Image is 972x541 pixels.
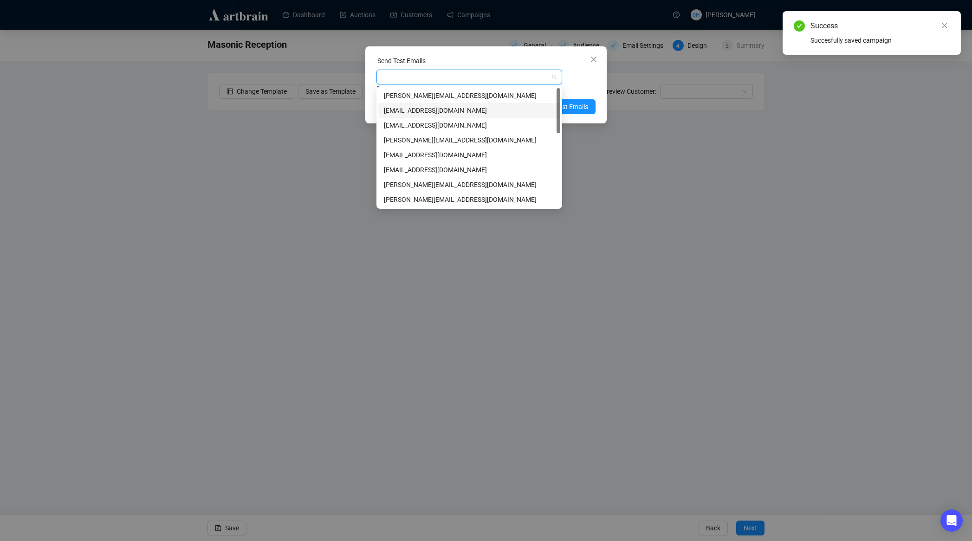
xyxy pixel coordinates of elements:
[378,177,560,192] div: brian@potterauctions.com
[384,194,555,205] div: [PERSON_NAME][EMAIL_ADDRESS][DOMAIN_NAME]
[941,22,948,29] span: close
[378,103,560,118] div: gabe@potterauctions.com
[586,52,601,67] button: Close
[384,90,555,101] div: [PERSON_NAME][EMAIL_ADDRESS][DOMAIN_NAME]
[384,135,555,145] div: [PERSON_NAME][EMAIL_ADDRESS][DOMAIN_NAME]
[810,35,950,45] div: Succesfully saved campaign
[378,118,560,133] div: stinajoyhenslee@gmail.com
[384,180,555,190] div: [PERSON_NAME][EMAIL_ADDRESS][DOMAIN_NAME]
[384,120,555,130] div: [EMAIL_ADDRESS][DOMAIN_NAME]
[384,105,555,116] div: [EMAIL_ADDRESS][DOMAIN_NAME]
[377,57,426,64] label: Send Test Emails
[810,20,950,32] div: Success
[540,102,588,112] span: Send Test Emails
[378,192,560,207] div: jessie@potterauctions.com
[794,20,805,32] span: check-circle
[378,133,560,148] div: chris@potterauctions.com
[940,20,950,31] a: Close
[384,150,555,160] div: [EMAIL_ADDRESS][DOMAIN_NAME]
[384,165,555,175] div: [EMAIL_ADDRESS][DOMAIN_NAME]
[590,56,597,63] span: close
[940,509,963,532] div: Open Intercom Messenger
[378,162,560,177] div: ari.c@artbrain.co
[378,88,560,103] div: abigail.s@artbrain.co
[378,148,560,162] div: joeslabaugh@potterauctions.com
